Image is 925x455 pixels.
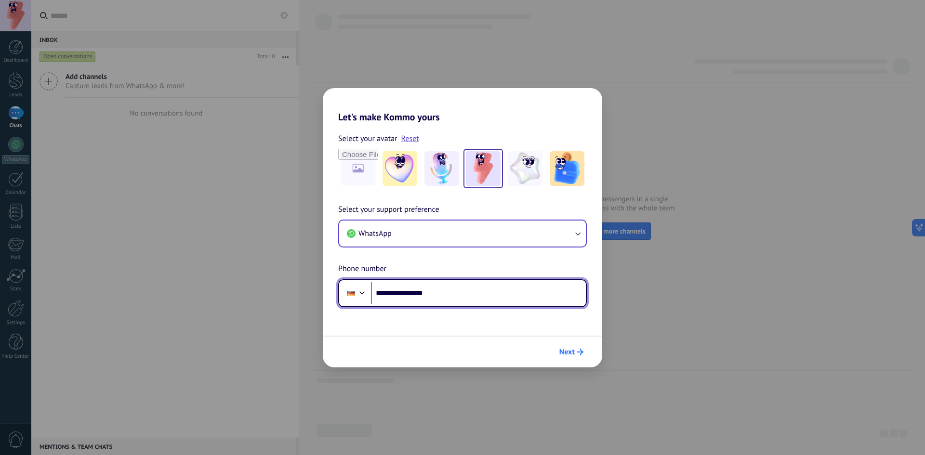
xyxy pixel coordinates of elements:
button: WhatsApp [339,221,586,247]
img: -3.jpeg [466,151,501,186]
span: WhatsApp [358,229,392,238]
img: -2.jpeg [424,151,459,186]
img: -5.jpeg [550,151,584,186]
h2: Let's make Kommo yours [323,88,602,123]
img: -4.jpeg [508,151,542,186]
span: Select your support preference [338,204,439,216]
span: Select your avatar [338,132,397,145]
img: -1.jpeg [383,151,417,186]
span: Phone number [338,263,386,275]
div: Germany: + 49 [342,283,360,303]
a: Reset [401,134,419,143]
span: Next [559,349,575,355]
button: Next [555,344,588,360]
